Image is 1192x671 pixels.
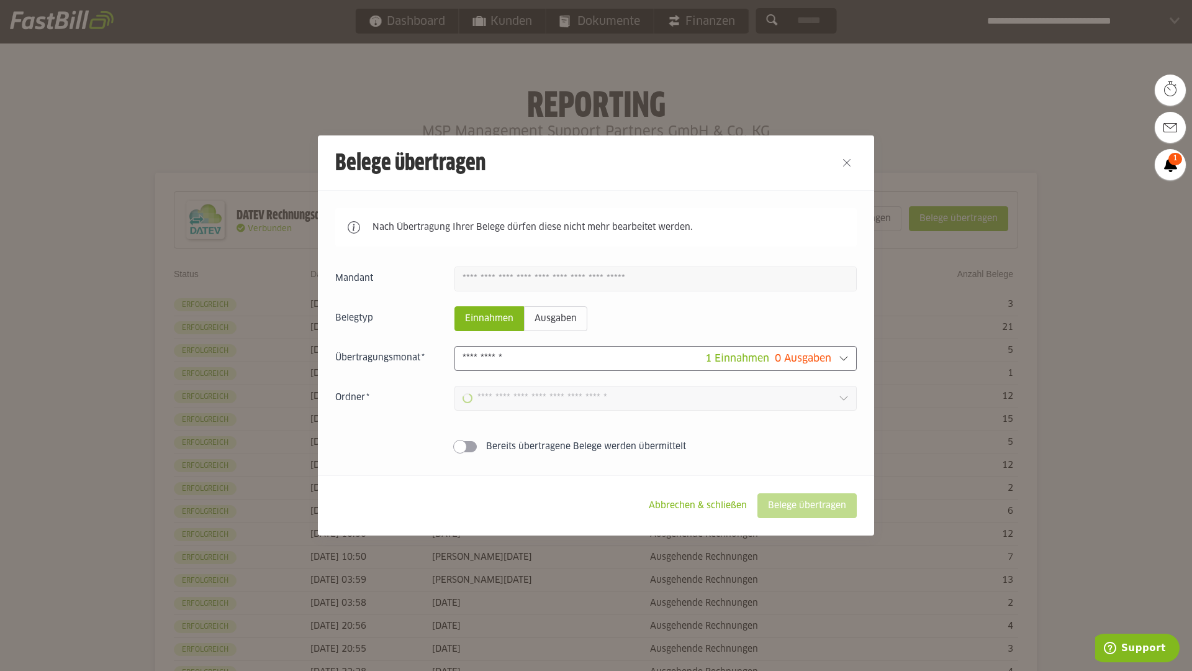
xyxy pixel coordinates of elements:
[638,493,757,518] sl-button: Abbrechen & schließen
[335,440,857,453] sl-switch: Bereits übertragene Belege werden übermittelt
[757,493,857,518] sl-button: Belege übertragen
[524,306,587,331] sl-radio-button: Ausgaben
[1155,149,1186,180] a: 1
[1168,153,1182,165] span: 1
[454,306,524,331] sl-radio-button: Einnahmen
[775,354,831,363] span: 0 Ausgaben
[1095,634,1180,665] iframe: Öffnet ein Widget, in dem Sie weitere Informationen finden
[705,354,769,363] span: 1 Einnahmen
